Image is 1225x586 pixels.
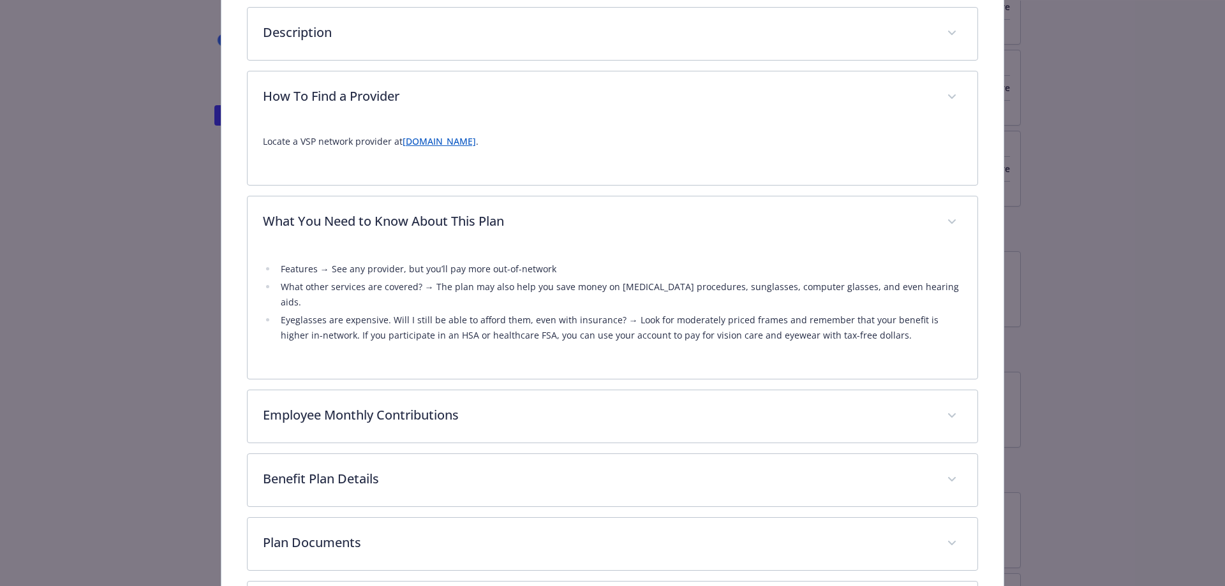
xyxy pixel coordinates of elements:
div: Benefit Plan Details [248,454,978,506]
p: How To Find a Provider [263,87,932,106]
p: Description [263,23,932,42]
div: Employee Monthly Contributions [248,390,978,443]
div: What You Need to Know About This Plan [248,196,978,249]
p: Plan Documents [263,533,932,552]
div: Plan Documents [248,518,978,570]
li: Features → See any provider, but you’ll pay more out-of-network [277,261,963,277]
p: Locate a VSP network provider at . [263,134,963,149]
div: How To Find a Provider [248,71,978,124]
p: What You Need to Know About This Plan [263,212,932,231]
li: Eyeglasses are expensive. Will I still be able to afford them, even with insurance? → Look for mo... [277,312,963,343]
li: What other services are covered? → The plan may also help you save money on [MEDICAL_DATA] proced... [277,279,963,310]
p: Benefit Plan Details [263,469,932,488]
div: How To Find a Provider [248,124,978,185]
p: Employee Monthly Contributions [263,406,932,425]
div: What You Need to Know About This Plan [248,249,978,379]
div: Description [248,8,978,60]
a: [DOMAIN_NAME] [403,135,476,147]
